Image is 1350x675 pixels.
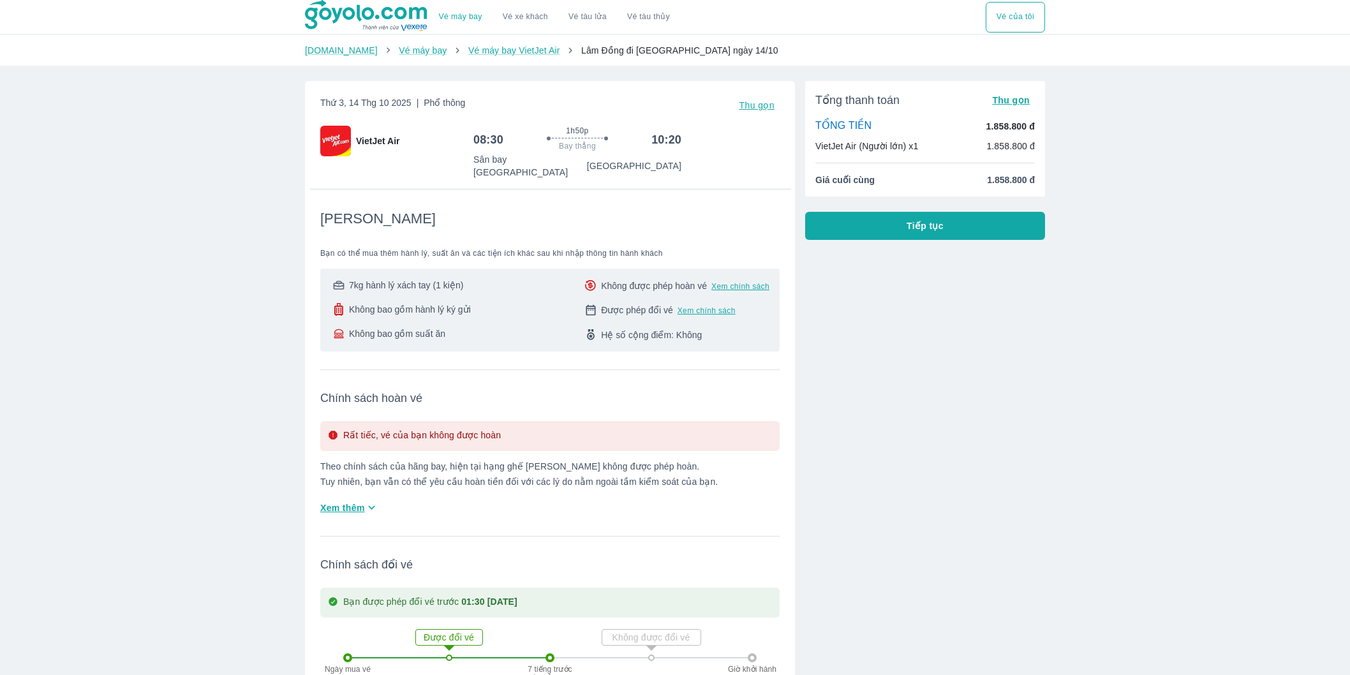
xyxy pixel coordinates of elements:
button: Vé tàu thủy [617,2,680,33]
nav: breadcrumb [305,44,1045,57]
a: Vé máy bay [399,45,447,56]
p: Không được đổi vé [604,631,699,644]
p: 1.858.800 đ [986,140,1035,152]
button: Vé của tôi [986,2,1045,33]
span: VietJet Air [356,135,399,147]
span: Thu gọn [739,100,775,110]
div: choose transportation mode [986,2,1045,33]
p: [GEOGRAPHIC_DATA] [587,159,681,172]
span: Thu gọn [992,95,1030,105]
span: Lâm Đồng đi [GEOGRAPHIC_DATA] ngày 14/10 [581,45,778,56]
button: Tiếp tục [805,212,1045,240]
p: Sân bay [GEOGRAPHIC_DATA] [473,153,587,179]
span: Phổ thông [424,98,465,108]
span: Giá cuối cùng [815,174,875,186]
span: Bay thẳng [559,141,596,151]
a: Vé tàu lửa [558,2,617,33]
a: Vé máy bay [439,12,482,22]
p: Bạn được phép đổi vé trước [343,595,517,610]
p: Theo chính sách của hãng bay, hiện tại hạng ghế [PERSON_NAME] không được phép hoàn. Tuy nhiên, bạ... [320,461,780,487]
span: Chính sách hoàn vé [320,390,780,406]
span: [PERSON_NAME] [320,210,436,228]
span: Chính sách đổi vé [320,557,780,572]
button: Xem thêm [315,497,383,518]
span: Hệ số cộng điểm: Không [601,329,702,341]
button: Thu gọn [987,91,1035,109]
button: Xem chính sách [711,281,769,292]
p: Giờ khởi hành [723,665,781,674]
span: 1.858.800 đ [987,174,1035,186]
span: Được phép đổi vé [601,304,673,316]
span: | [417,98,419,108]
p: Rất tiếc, vé của bạn không được hoàn [343,429,501,443]
p: VietJet Air (Người lớn) x1 [815,140,918,152]
span: Không được phép hoàn vé [601,279,707,292]
span: Thứ 3, 14 Thg 10 2025 [320,96,465,114]
a: Vé máy bay VietJet Air [468,45,560,56]
button: Xem chính sách [678,306,736,316]
span: Xem thêm [320,501,365,514]
p: Ngày mua vé [319,665,376,674]
p: TỔNG TIỀN [815,119,872,133]
p: 1.858.800 đ [986,120,1035,133]
a: Vé xe khách [503,12,548,22]
span: 7kg hành lý xách tay (1 kiện) [349,279,463,292]
div: choose transportation mode [429,2,680,33]
button: Thu gọn [734,96,780,114]
span: Tổng thanh toán [815,93,900,108]
span: Không bao gồm hành lý ký gửi [349,303,471,316]
strong: 01:30 [DATE] [461,597,517,607]
h6: 08:30 [473,132,503,147]
h6: 10:20 [651,132,681,147]
span: Bạn có thể mua thêm hành lý, suất ăn và các tiện ích khác sau khi nhập thông tin hành khách [320,248,780,258]
a: [DOMAIN_NAME] [305,45,378,56]
p: Được đổi vé [417,631,481,644]
span: 1h50p [566,126,588,136]
span: Không bao gồm suất ăn [349,327,445,340]
span: Tiếp tục [907,219,944,232]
